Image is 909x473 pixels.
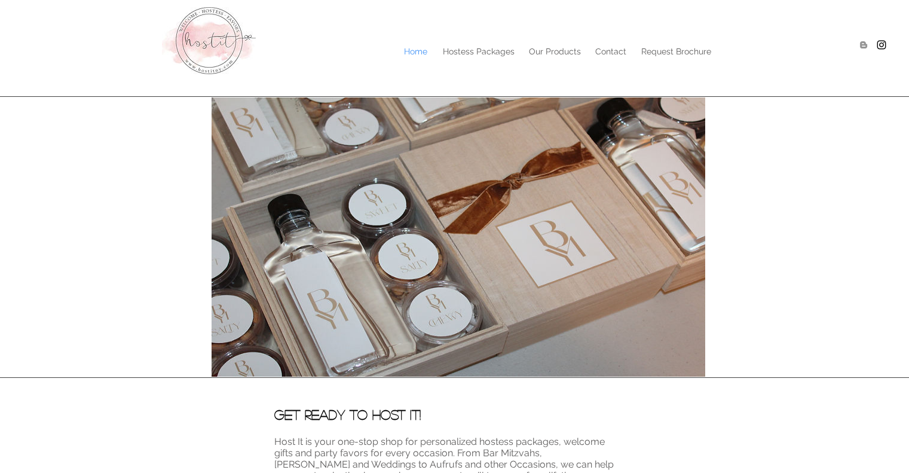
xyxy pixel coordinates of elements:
img: IMG_3857.JPG [212,97,705,377]
a: Hostess Packages [435,42,521,60]
p: Our Products [523,42,587,60]
nav: Site [216,42,719,60]
span: Get Ready to Host It! [274,408,421,421]
a: Our Products [521,42,587,60]
img: Hostitny [876,39,887,51]
ul: Social Bar [858,39,887,51]
a: Contact [587,42,633,60]
img: Blogger [858,39,870,51]
p: Contact [589,42,632,60]
a: Request Brochure [633,42,719,60]
p: Request Brochure [635,42,717,60]
a: Home [396,42,435,60]
p: Hostess Packages [437,42,521,60]
p: Home [398,42,433,60]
